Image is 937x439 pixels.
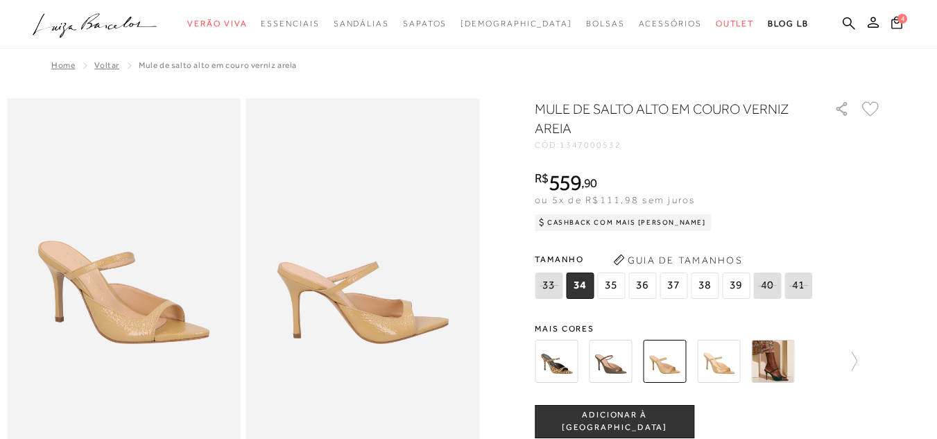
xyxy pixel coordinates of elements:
[261,19,319,28] span: Essenciais
[403,19,447,28] span: Sapatos
[586,11,625,37] a: noSubCategoriesText
[589,340,632,383] img: MULE DE SALTO ALTO EM COURO VERDE TOMILHO
[584,175,597,190] span: 90
[334,11,389,37] a: noSubCategoriesText
[535,172,549,184] i: R$
[628,273,656,299] span: 36
[187,19,247,28] span: Verão Viva
[560,140,621,150] span: 1347000532
[535,273,562,299] span: 33
[535,194,695,205] span: ou 5x de R$111,98 sem juros
[768,19,808,28] span: BLOG LB
[535,249,816,270] span: Tamanho
[549,170,581,195] span: 559
[768,11,808,37] a: BLOG LB
[461,11,572,37] a: noSubCategoriesText
[608,249,747,271] button: Guia de Tamanhos
[261,11,319,37] a: noSubCategoriesText
[643,340,686,383] img: MULE DE SALTO ALTO EM COURO VERNIZ AREIA
[535,405,694,438] button: ADICIONAR À [GEOGRAPHIC_DATA]
[722,273,750,299] span: 39
[139,60,297,70] span: MULE DE SALTO ALTO EM COURO VERNIZ AREIA
[716,11,755,37] a: noSubCategoriesText
[535,141,812,149] div: CÓD:
[639,11,702,37] a: noSubCategoriesText
[716,19,755,28] span: Outlet
[697,340,740,383] img: MULE DE SALTO ALTO EM COURO VERNIZ BEGE ARGILA
[334,19,389,28] span: Sandálias
[784,273,812,299] span: 41
[566,273,594,299] span: 34
[51,60,75,70] a: Home
[535,99,795,138] h1: MULE DE SALTO ALTO EM COURO VERNIZ AREIA
[691,273,719,299] span: 38
[639,19,702,28] span: Acessórios
[535,214,712,231] div: Cashback com Mais [PERSON_NAME]
[94,60,119,70] a: Voltar
[897,14,907,24] span: 4
[887,15,906,34] button: 4
[660,273,687,299] span: 37
[753,273,781,299] span: 40
[403,11,447,37] a: noSubCategoriesText
[461,19,572,28] span: [DEMOGRAPHIC_DATA]
[535,409,694,433] span: ADICIONAR À [GEOGRAPHIC_DATA]
[597,273,625,299] span: 35
[751,340,794,383] img: MULE DE SALTO ALTO EM COURO VERNIZ ESMERALDA
[581,177,597,189] i: ,
[535,340,578,383] img: MULE DE SALTO ALTO EM COURO NOBUCK ONÇA
[586,19,625,28] span: Bolsas
[187,11,247,37] a: noSubCategoriesText
[535,325,882,333] span: Mais cores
